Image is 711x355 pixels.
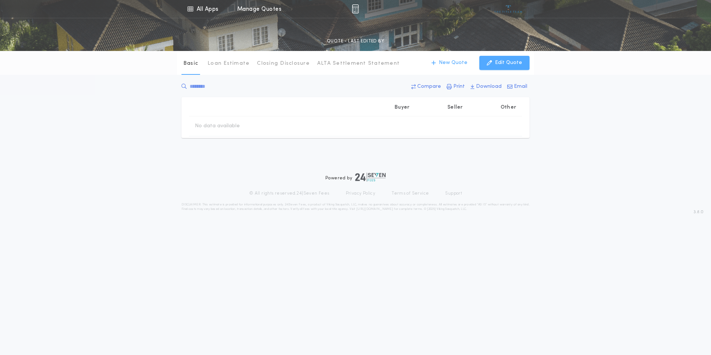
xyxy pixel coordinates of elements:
[694,209,704,215] span: 3.8.0
[189,116,246,136] td: No data available
[505,80,530,93] button: Email
[181,202,530,211] p: DISCLAIMER: This estimate is provided for informational purposes only. 24|Seven Fees, a product o...
[327,38,384,45] p: QUOTE - LAST EDITED BY
[346,191,376,196] a: Privacy Policy
[445,191,462,196] a: Support
[439,59,467,67] p: New Quote
[207,60,250,67] p: Loan Estimate
[501,104,516,111] p: Other
[514,83,527,90] p: Email
[356,208,393,211] a: [URL][DOMAIN_NAME]
[352,4,359,13] img: img
[495,59,522,67] p: Edit Quote
[447,104,463,111] p: Seller
[183,60,198,67] p: Basic
[417,83,441,90] p: Compare
[468,80,504,93] button: Download
[476,83,502,90] p: Download
[355,173,386,182] img: logo
[317,60,400,67] p: ALTA Settlement Statement
[249,191,329,196] p: © All rights reserved. 24|Seven Fees
[444,80,467,93] button: Print
[392,191,429,196] a: Terms of Service
[479,56,530,70] button: Edit Quote
[424,56,475,70] button: New Quote
[409,80,443,93] button: Compare
[257,60,310,67] p: Closing Disclosure
[395,104,409,111] p: Buyer
[495,5,522,13] img: vs-icon
[453,83,465,90] p: Print
[325,173,386,182] div: Powered by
